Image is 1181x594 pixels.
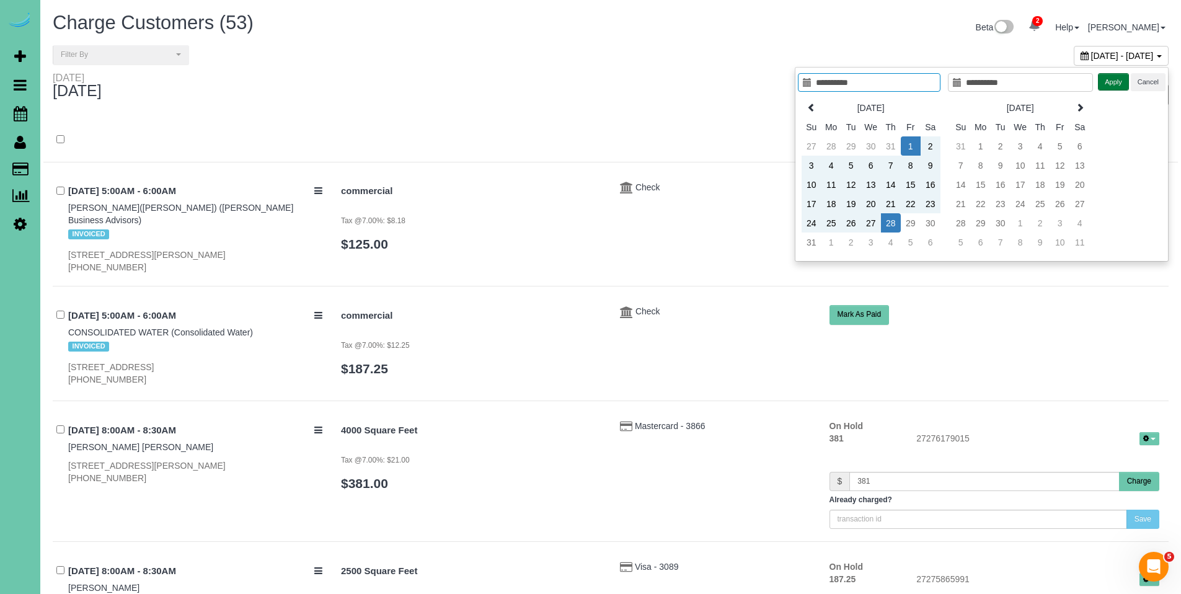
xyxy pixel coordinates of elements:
[921,233,940,252] td: 6
[7,12,32,30] img: Automaid Logo
[881,194,901,213] td: 21
[971,213,991,233] td: 29
[921,136,940,156] td: 2
[1022,12,1046,40] a: 2
[1030,213,1050,233] td: 2
[971,175,991,194] td: 15
[68,249,322,273] div: [STREET_ADDRESS][PERSON_NAME] [PHONE_NUMBER]
[821,213,841,233] td: 25
[341,311,601,321] h4: commercial
[1098,73,1129,91] button: Apply
[921,213,940,233] td: 30
[921,194,940,213] td: 23
[53,73,114,100] div: [DATE]
[68,342,109,352] span: INVOICED
[881,175,901,194] td: 14
[829,433,844,443] strong: 381
[993,20,1014,36] img: New interface
[991,117,1011,136] th: Tu
[1030,136,1050,156] td: 4
[341,237,388,251] a: $125.00
[1050,175,1070,194] td: 19
[901,136,921,156] td: 1
[1055,22,1079,32] a: Help
[829,562,863,572] strong: On Hold
[951,117,971,136] th: Su
[907,573,1169,588] div: 27275865991
[68,203,293,225] a: [PERSON_NAME]([PERSON_NAME]) ([PERSON_NAME] Business Advisors)
[861,175,881,194] td: 13
[1011,117,1030,136] th: We
[341,425,601,436] h4: 4000 Square Feet
[951,213,971,233] td: 28
[971,233,991,252] td: 6
[991,136,1011,156] td: 2
[61,50,173,60] span: Filter By
[1011,233,1030,252] td: 8
[901,213,921,233] td: 29
[821,175,841,194] td: 11
[1011,156,1030,175] td: 10
[841,117,861,136] th: Tu
[68,311,322,321] h4: [DATE] 5:00AM - 6:00AM
[951,233,971,252] td: 5
[829,421,863,431] strong: On Hold
[841,175,861,194] td: 12
[1030,194,1050,213] td: 25
[991,175,1011,194] td: 16
[68,459,322,484] div: [STREET_ADDRESS][PERSON_NAME] [PHONE_NUMBER]
[1164,552,1174,562] span: 5
[68,566,322,577] h4: [DATE] 8:00AM - 8:30AM
[802,156,821,175] td: 3
[861,136,881,156] td: 30
[821,136,841,156] td: 28
[1050,156,1070,175] td: 12
[53,45,189,64] button: Filter By
[1050,136,1070,156] td: 5
[1050,233,1070,252] td: 10
[829,472,850,491] span: $
[341,476,388,490] a: $381.00
[861,233,881,252] td: 3
[907,432,1169,447] div: 27276179015
[802,213,821,233] td: 24
[1070,156,1090,175] td: 13
[841,194,861,213] td: 19
[841,213,861,233] td: 26
[1088,22,1166,32] a: [PERSON_NAME]
[971,98,1070,117] th: [DATE]
[951,136,971,156] td: 31
[1030,156,1050,175] td: 11
[991,233,1011,252] td: 7
[68,327,253,337] a: CONSOLIDATED WATER (Consolidated Water)
[1050,117,1070,136] th: Fr
[1032,16,1043,26] span: 2
[861,117,881,136] th: We
[841,233,861,252] td: 2
[802,233,821,252] td: 31
[1070,233,1090,252] td: 11
[976,22,1014,32] a: Beta
[1139,552,1169,582] iframe: Intercom live chat
[901,156,921,175] td: 8
[1050,194,1070,213] td: 26
[821,117,841,136] th: Mo
[901,117,921,136] th: Fr
[68,361,322,386] div: [STREET_ADDRESS] [PHONE_NUMBER]
[951,175,971,194] td: 14
[861,213,881,233] td: 27
[635,421,706,431] span: Mastercard - 3866
[53,73,102,82] div: [DATE]
[971,117,991,136] th: Mo
[1030,233,1050,252] td: 9
[901,175,921,194] td: 15
[841,156,861,175] td: 5
[341,456,410,464] small: Tax @7.00%: $21.00
[1091,51,1154,61] span: [DATE] - [DATE]
[1011,175,1030,194] td: 17
[1070,117,1090,136] th: Sa
[341,341,410,350] small: Tax @7.00%: $12.25
[635,562,679,572] a: Visa - 3089
[1050,213,1070,233] td: 3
